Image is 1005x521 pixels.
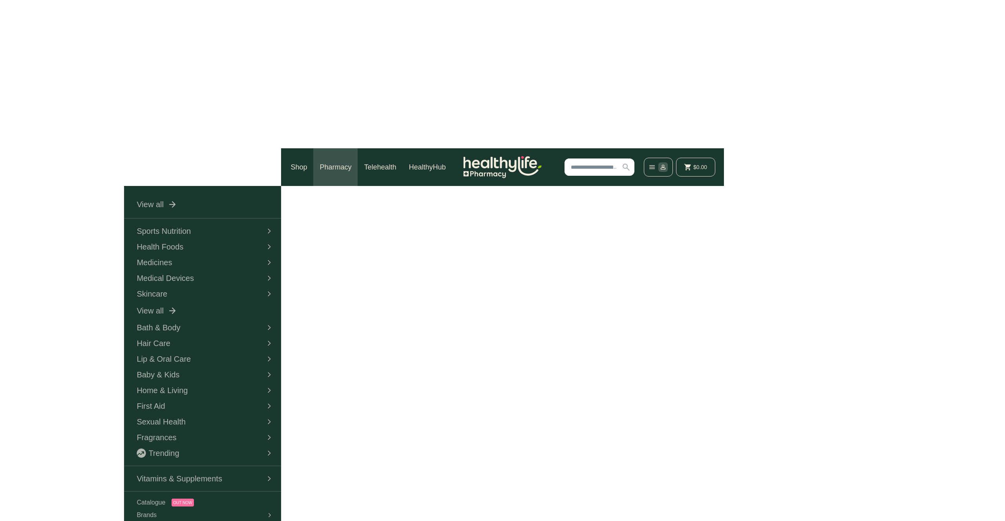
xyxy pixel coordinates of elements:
[130,367,281,383] button: Baby & Kids
[137,401,165,411] div: First Aid
[137,370,179,379] div: Baby & Kids
[137,386,188,395] div: Home & Living
[137,289,167,299] div: Skincare
[676,158,715,177] button: $0.00
[693,162,707,172] span: $0.00
[130,471,281,486] button: Vitamins & Supplements
[172,499,194,506] span: out now
[137,417,186,426] div: Sexual Health
[358,148,402,186] li: Telehealth
[130,223,281,239] button: Sports Nutrition
[137,226,191,236] div: Sports Nutrition
[130,239,281,255] button: Health Foods
[137,448,179,458] div: Trending
[130,430,281,445] button: Fragrances
[130,335,281,351] button: Hair Care
[130,383,281,398] button: Home & Living
[281,148,313,186] li: Shop
[137,339,170,348] div: Hair Care
[137,354,191,364] div: Lip & Oral Care
[130,414,281,430] button: Sexual Health
[137,273,194,283] div: Medical Devices
[137,498,272,507] div: Catalogue
[137,433,176,442] div: Fragrances
[130,270,281,286] button: Medical Devices
[130,398,281,414] button: First Aid
[313,148,358,186] li: Pharmacy
[130,195,281,213] a: View all
[130,445,281,461] button: Trending
[137,242,183,251] div: Health Foods
[137,258,172,267] div: Medicines
[137,323,180,332] div: Bath & Body
[130,302,281,320] a: View all
[130,286,281,302] button: Skincare
[130,351,281,367] button: Lip & Oral Care
[130,320,281,335] button: Bath & Body
[137,474,222,483] div: Vitamins & Supplements
[137,510,157,520] div: Brands
[403,148,452,186] li: HealthyHub
[130,255,281,270] button: Medicines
